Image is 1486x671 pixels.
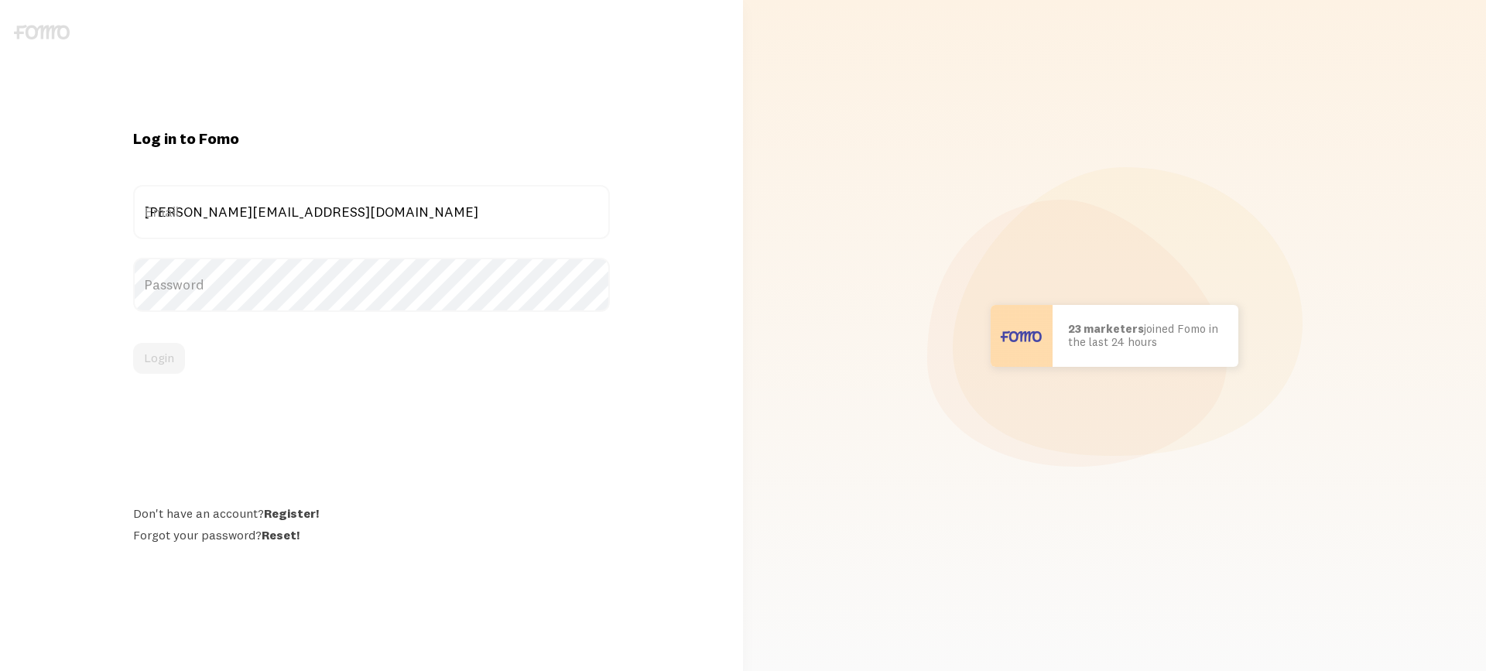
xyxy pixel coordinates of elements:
a: Reset! [262,527,300,543]
img: User avatar [991,305,1053,367]
div: Forgot your password? [133,527,610,543]
img: fomo-logo-gray-b99e0e8ada9f9040e2984d0d95b3b12da0074ffd48d1e5cb62ac37fc77b0b268.svg [14,25,70,39]
a: Register! [264,505,319,521]
label: Email [133,185,610,239]
label: Password [133,258,610,312]
p: joined Fomo in the last 24 hours [1068,323,1223,348]
div: Don't have an account? [133,505,610,521]
h1: Log in to Fomo [133,128,610,149]
b: 23 marketers [1068,321,1144,336]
